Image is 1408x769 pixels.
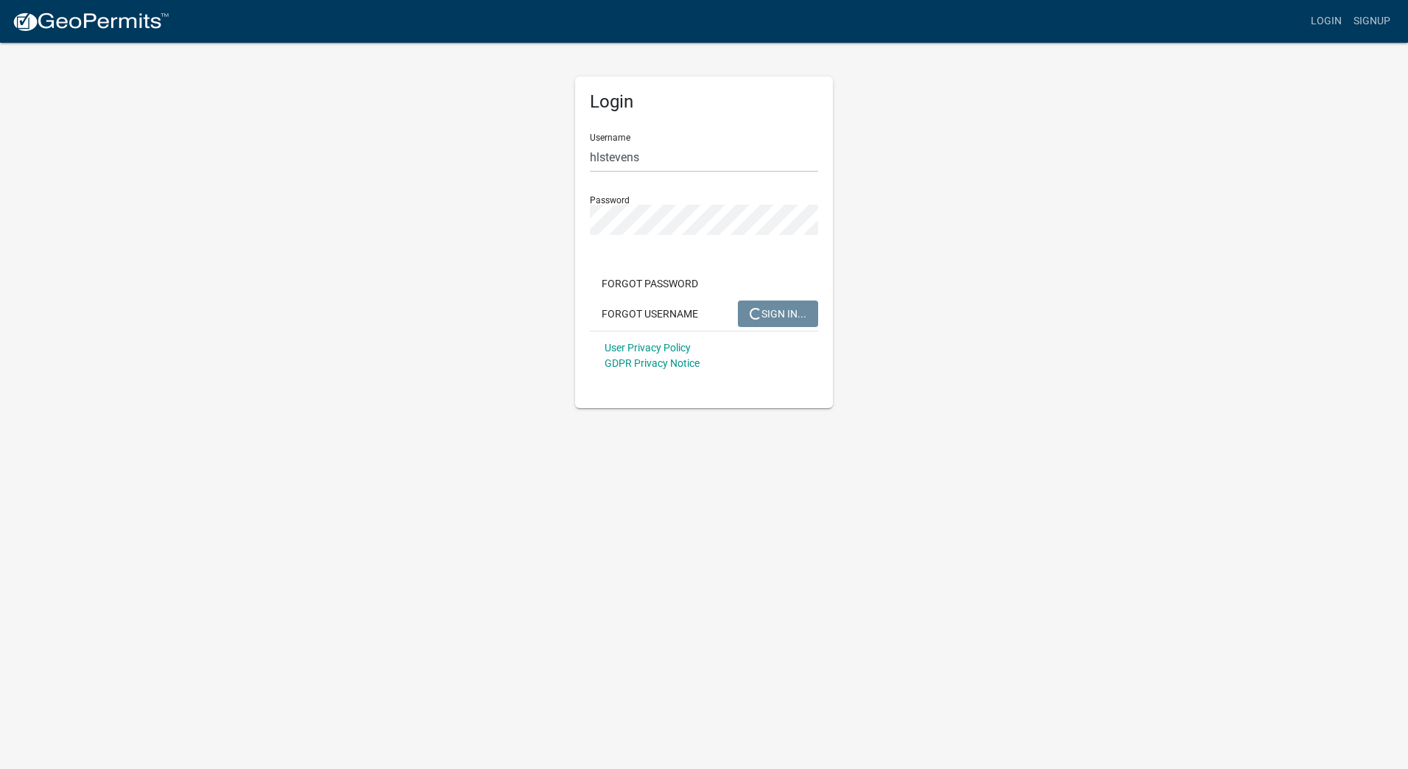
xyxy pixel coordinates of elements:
button: SIGN IN... [738,301,818,327]
a: GDPR Privacy Notice [605,357,700,369]
button: Forgot Password [590,270,710,297]
span: SIGN IN... [750,307,806,319]
h5: Login [590,91,818,113]
button: Forgot Username [590,301,710,327]
a: User Privacy Policy [605,342,691,354]
a: Login [1305,7,1348,35]
a: Signup [1348,7,1396,35]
